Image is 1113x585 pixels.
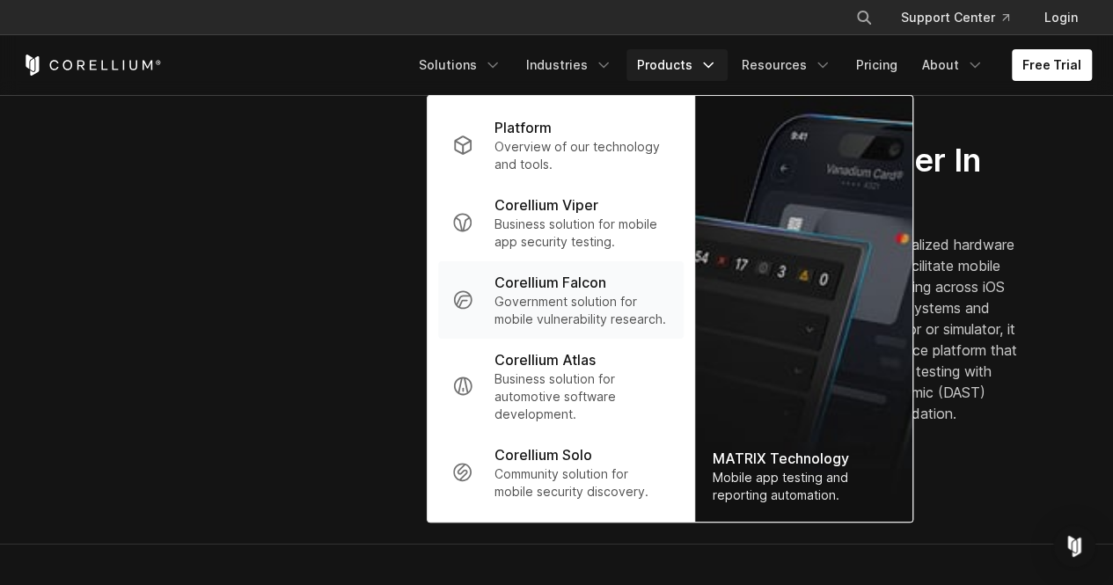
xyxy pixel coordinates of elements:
[695,96,912,522] img: Matrix_WebNav_1x
[494,370,670,423] p: Business solution for automotive software development.
[494,293,670,328] p: Government solution for mobile vulnerability research.
[408,49,512,81] a: Solutions
[494,444,592,465] p: Corellium Solo
[1030,2,1092,33] a: Login
[846,49,908,81] a: Pricing
[494,216,670,251] p: Business solution for mobile app security testing.
[834,2,1092,33] div: Navigation Menu
[494,349,596,370] p: Corellium Atlas
[494,117,552,138] p: Platform
[713,469,896,504] div: Mobile app testing and reporting automation.
[494,138,670,173] p: Overview of our technology and tools.
[494,194,598,216] p: Corellium Viper
[731,49,842,81] a: Resources
[887,2,1023,33] a: Support Center
[912,49,994,81] a: About
[438,106,684,184] a: Platform Overview of our technology and tools.
[438,339,684,434] a: Corellium Atlas Business solution for automotive software development.
[1012,49,1092,81] a: Free Trial
[438,434,684,511] a: Corellium Solo Community solution for mobile security discovery.
[494,272,606,293] p: Corellium Falcon
[438,184,684,261] a: Corellium Viper Business solution for mobile app security testing.
[848,2,880,33] button: Search
[626,49,728,81] a: Products
[438,261,684,339] a: Corellium Falcon Government solution for mobile vulnerability research.
[713,448,896,469] div: MATRIX Technology
[1053,525,1095,567] div: Open Intercom Messenger
[22,55,162,76] a: Corellium Home
[494,465,670,501] p: Community solution for mobile security discovery.
[695,96,912,522] a: MATRIX Technology Mobile app testing and reporting automation.
[516,49,623,81] a: Industries
[408,49,1092,81] div: Navigation Menu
